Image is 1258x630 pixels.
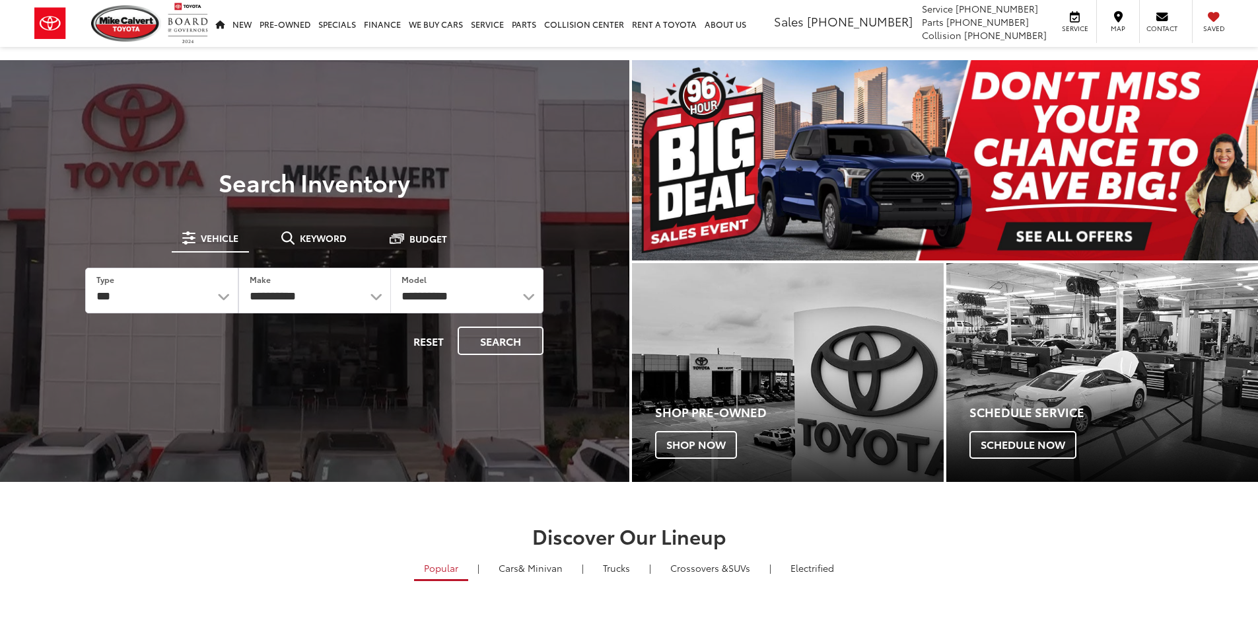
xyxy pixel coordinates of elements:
h4: Schedule Service [969,406,1258,419]
span: Schedule Now [969,431,1076,459]
li: | [474,561,483,574]
span: [PHONE_NUMBER] [807,13,913,30]
span: & Minivan [518,561,563,574]
span: [PHONE_NUMBER] [956,2,1038,15]
span: [PHONE_NUMBER] [964,28,1047,42]
span: Contact [1146,24,1177,33]
h3: Search Inventory [55,169,574,195]
a: SUVs [660,557,760,579]
button: Search [458,327,543,355]
div: Toyota [632,263,944,482]
li: | [646,561,654,574]
h2: Discover Our Lineup [164,525,1095,547]
li: | [766,561,775,574]
label: Make [250,274,271,285]
span: Service [922,2,953,15]
span: Shop Now [655,431,737,459]
a: Schedule Service Schedule Now [946,263,1258,482]
a: Trucks [593,557,640,579]
a: Cars [489,557,573,579]
span: Vehicle [201,233,238,243]
div: Toyota [946,263,1258,482]
span: Saved [1199,24,1228,33]
h4: Shop Pre-Owned [655,406,944,419]
span: Parts [922,15,944,28]
a: Electrified [781,557,844,579]
li: | [578,561,587,574]
img: Mike Calvert Toyota [91,5,161,42]
span: Map [1103,24,1133,33]
span: Collision [922,28,961,42]
span: Budget [409,234,447,243]
span: Service [1060,24,1090,33]
span: Crossovers & [670,561,728,574]
button: Reset [402,327,455,355]
span: [PHONE_NUMBER] [946,15,1029,28]
a: Popular [414,557,468,581]
span: Sales [774,13,804,30]
a: Shop Pre-Owned Shop Now [632,263,944,482]
label: Type [96,274,114,285]
label: Model [402,274,427,285]
span: Keyword [300,233,347,243]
